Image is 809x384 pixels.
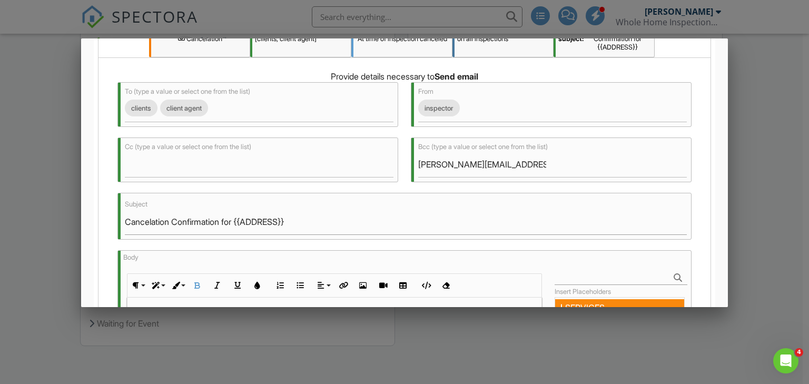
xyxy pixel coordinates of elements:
label: Cc (type a value or select one from the list) [125,142,393,152]
button: Bold (Ctrl+B) [188,275,208,296]
button: Unordered List [290,275,310,296]
button: Insert Image (Ctrl+P) [353,275,373,296]
button: Paragraph Style [147,275,167,296]
button: Colors [248,275,268,296]
span: 4 [795,348,803,357]
label: Bcc (type a value or select one from the list) [418,142,687,152]
div: on all inspections [452,21,554,57]
div: At time of inspection canceled [351,21,452,57]
span: Cancelation [186,35,222,43]
button: Insert Table [393,275,413,296]
label: From [418,87,687,96]
button: Underline (Ctrl+U) [228,275,248,296]
button: Align [313,275,333,296]
label: Insert Placeholders [555,288,611,296]
button: Ordered List [270,275,290,296]
div: Cancelation Confirmation for {{ADDRESS}} [554,21,655,57]
button: Code View [416,275,436,296]
button: Insert Link (Ctrl+K) [333,275,353,296]
strong: subject: [558,35,584,43]
button: Paragraph Format [127,275,147,296]
label: Body [121,251,141,264]
div: Provide details necessary to [111,71,698,82]
strong: Send email [435,71,478,82]
iframe: Intercom live chat [773,348,798,373]
button: Clear Formatting [436,275,456,296]
div: SERVICES [555,299,684,316]
div: clients [125,100,157,116]
div: client agent [160,100,208,116]
div: inspector [418,100,460,116]
label: To (type a value or select one from the list) [125,87,393,96]
button: Italic (Ctrl+I) [208,275,228,296]
label: Subject [125,200,147,208]
button: Inline Style [167,275,188,296]
div: [clients, client agent] [250,21,351,57]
